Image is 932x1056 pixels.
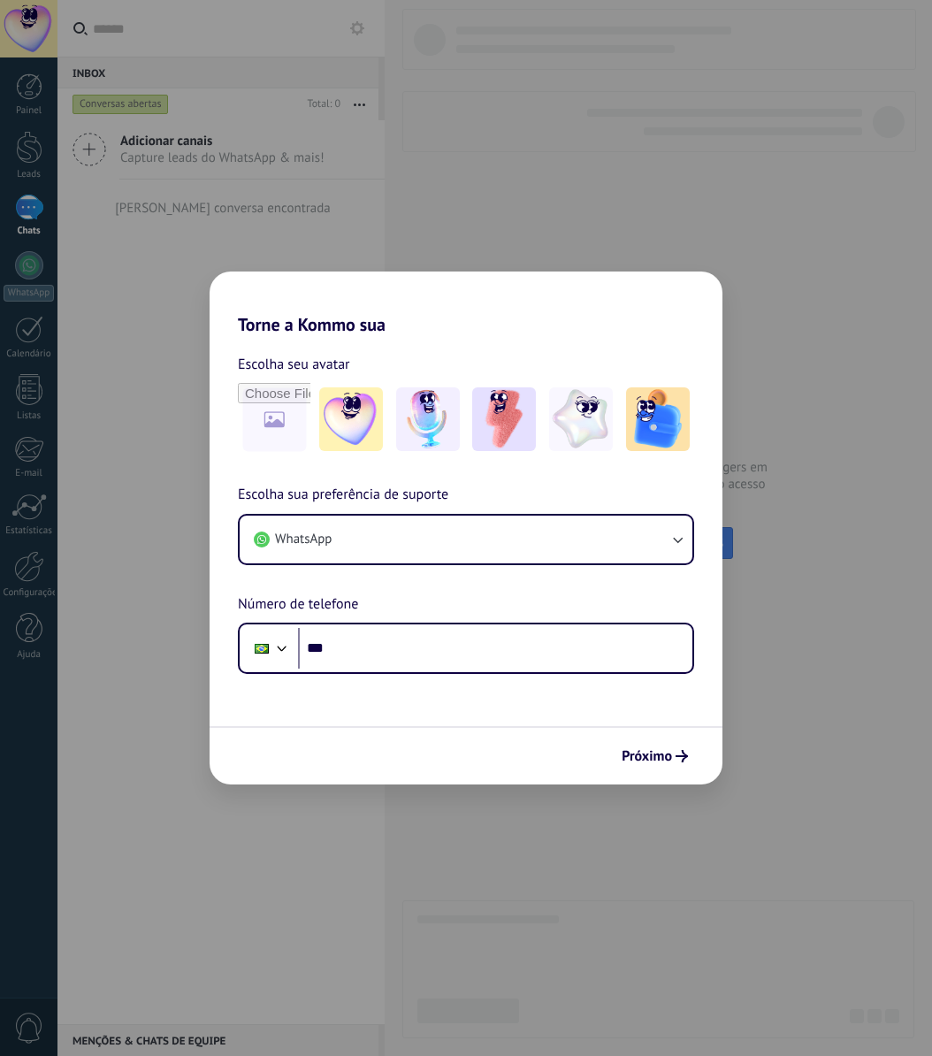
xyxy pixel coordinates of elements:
[614,741,696,771] button: Próximo
[626,387,690,451] img: -5.jpeg
[275,531,332,548] span: WhatsApp
[319,387,383,451] img: -1.jpeg
[396,387,460,451] img: -2.jpeg
[238,593,358,616] span: Número de telefone
[245,630,279,667] div: Brazil: + 55
[549,387,613,451] img: -4.jpeg
[238,484,448,507] span: Escolha sua preferência de suporte
[240,516,692,563] button: WhatsApp
[472,387,536,451] img: -3.jpeg
[210,272,722,335] h2: Torne a Kommo sua
[622,750,672,762] span: Próximo
[238,353,350,376] span: Escolha seu avatar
